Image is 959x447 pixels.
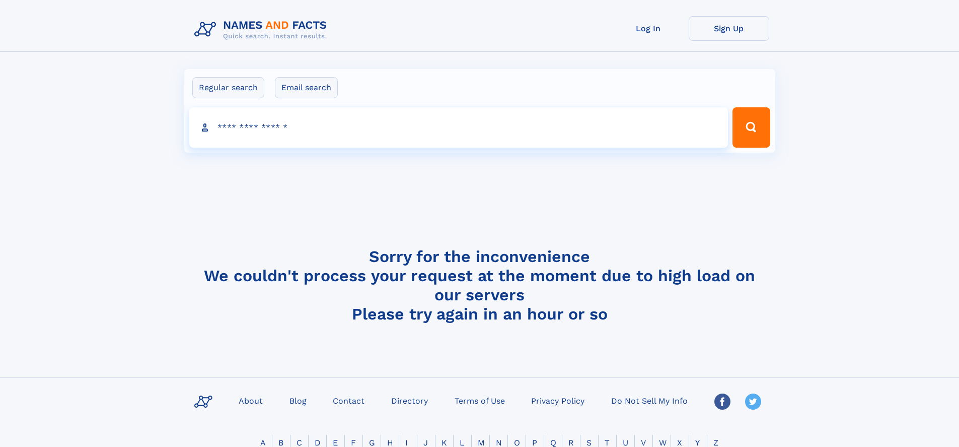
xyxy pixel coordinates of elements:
label: Regular search [192,77,264,98]
label: Email search [275,77,338,98]
img: Logo Names and Facts [190,16,335,43]
button: Search Button [732,107,770,148]
input: search input [189,107,728,148]
img: Facebook [714,394,730,410]
a: About [235,393,267,408]
a: Blog [285,393,311,408]
a: Do Not Sell My Info [607,393,692,408]
h4: Sorry for the inconvenience We couldn't process your request at the moment due to high load on ou... [190,247,769,324]
a: Directory [387,393,432,408]
a: Sign Up [689,16,769,41]
a: Contact [329,393,368,408]
a: Log In [608,16,689,41]
img: Twitter [745,394,761,410]
a: Privacy Policy [527,393,588,408]
a: Terms of Use [451,393,509,408]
